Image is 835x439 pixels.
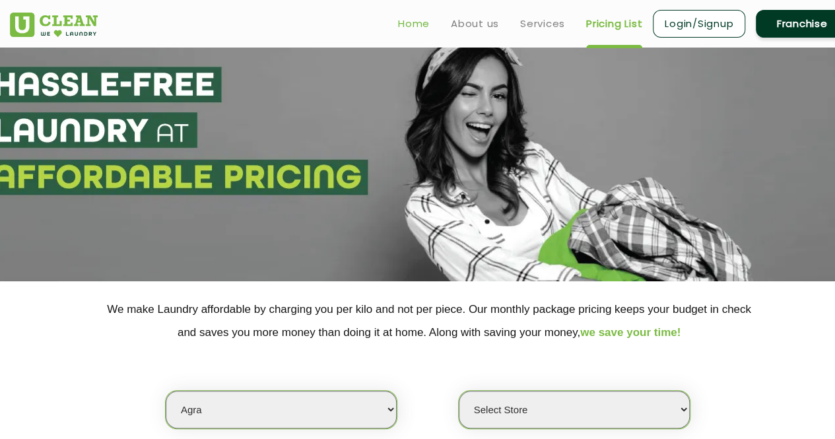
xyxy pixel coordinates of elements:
span: we save your time! [580,326,681,339]
a: Services [520,16,565,32]
a: Pricing List [586,16,642,32]
img: UClean Laundry and Dry Cleaning [10,13,98,37]
a: Home [398,16,430,32]
a: Login/Signup [653,10,745,38]
a: About us [451,16,499,32]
